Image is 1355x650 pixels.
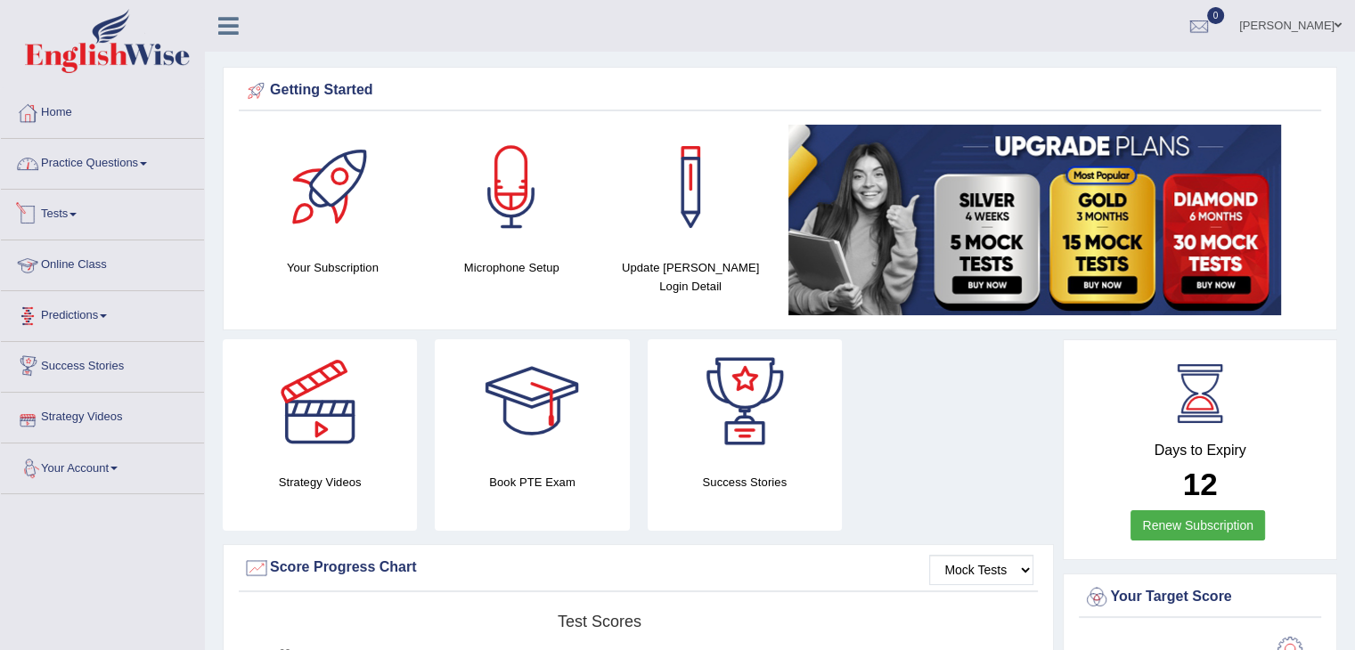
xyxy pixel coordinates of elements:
div: Getting Started [243,77,1317,104]
a: Predictions [1,291,204,336]
b: 12 [1183,467,1218,501]
h4: Microphone Setup [431,258,592,277]
h4: Success Stories [648,473,842,492]
a: Practice Questions [1,139,204,183]
a: Your Account [1,443,204,488]
div: Score Progress Chart [243,555,1033,581]
a: Online Class [1,240,204,285]
img: small5.jpg [788,125,1281,315]
div: Your Target Score [1083,584,1317,611]
a: Success Stories [1,342,204,386]
h4: Update [PERSON_NAME] Login Detail [610,258,771,296]
h4: Your Subscription [252,258,413,277]
a: Strategy Videos [1,393,204,437]
h4: Days to Expiry [1083,443,1317,459]
h4: Book PTE Exam [435,473,629,492]
a: Renew Subscription [1131,510,1265,540]
span: 0 [1207,7,1225,24]
h4: Strategy Videos [223,473,417,492]
tspan: Test scores [558,613,641,630]
a: Tests [1,190,204,234]
a: Home [1,88,204,133]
